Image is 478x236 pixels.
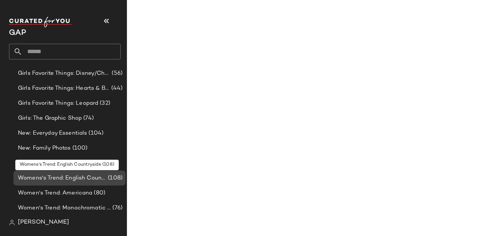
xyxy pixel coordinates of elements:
[18,189,92,197] span: Women's Trend: Americana
[18,144,71,153] span: New: Family Photos
[106,174,122,183] span: (108)
[18,84,110,93] span: Girls Favorite Things: Hearts & Bows
[9,220,15,226] img: svg%3e
[18,204,111,212] span: Women's Trend: Monochromatic Dressing
[9,17,72,27] img: cfy_white_logo.C9jOOHJF.svg
[95,159,111,168] span: (108)
[18,99,98,108] span: Girls Favorite Things: Leopard
[98,99,110,108] span: (32)
[18,69,110,78] span: Girls Favorite Things: Disney/Characters
[111,204,122,212] span: (76)
[110,69,122,78] span: (56)
[82,114,94,123] span: (74)
[18,218,69,227] span: [PERSON_NAME]
[18,174,106,183] span: Womens's Trend: English Countryside
[71,144,88,153] span: (100)
[18,114,82,123] span: Girls: The Graphic Shop
[110,84,122,93] span: (44)
[87,129,103,138] span: (104)
[9,29,26,37] span: Current Company Name
[18,159,95,168] span: New: Seasonal Celebrations
[92,189,105,197] span: (80)
[18,129,87,138] span: New: Everyday Essentials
